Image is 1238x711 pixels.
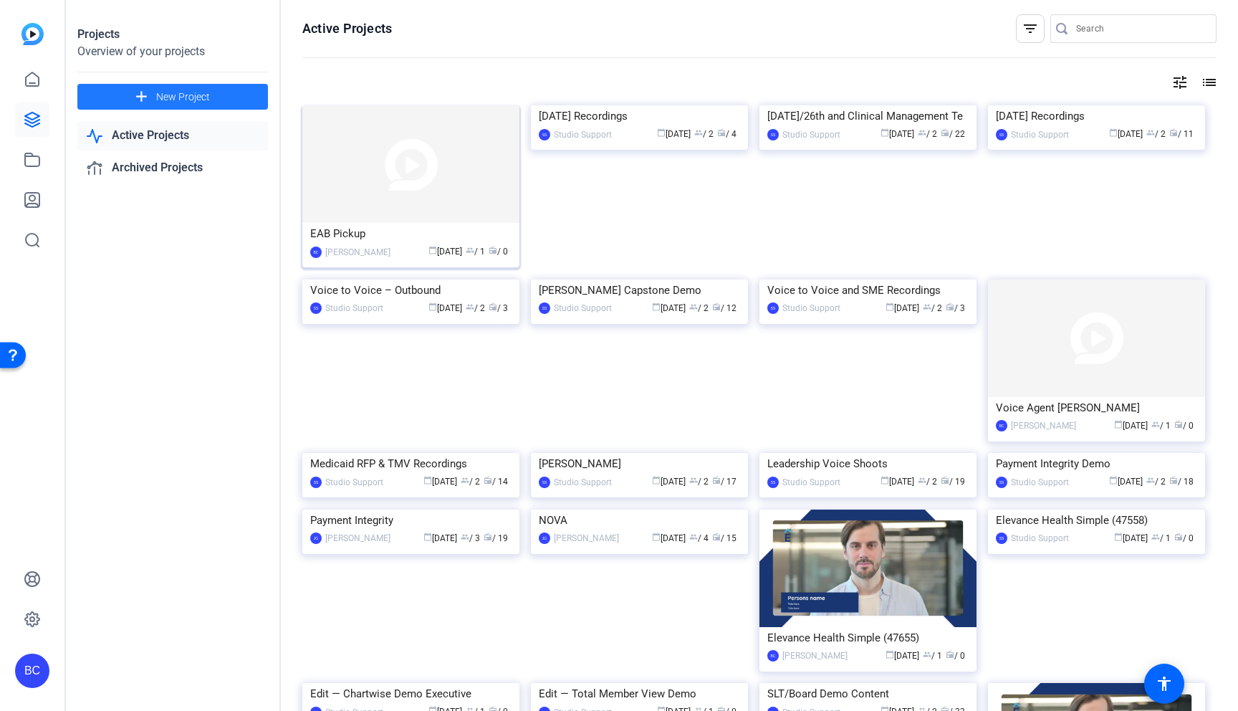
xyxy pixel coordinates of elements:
[1114,420,1123,429] span: calendar_today
[539,105,740,127] div: [DATE] Recordings
[689,476,698,485] span: group
[923,303,942,313] span: / 2
[657,128,666,137] span: calendar_today
[1011,128,1069,142] div: Studio Support
[652,476,661,485] span: calendar_today
[1109,476,1118,485] span: calendar_today
[1109,129,1143,139] span: [DATE]
[484,477,508,487] span: / 14
[946,302,954,311] span: radio
[15,654,49,688] div: BC
[941,476,949,485] span: radio
[923,302,931,311] span: group
[310,533,322,544] div: JG
[461,533,469,541] span: group
[1109,477,1143,487] span: [DATE]
[946,650,954,659] span: radio
[539,533,550,544] div: JG
[886,650,894,659] span: calendar_today
[923,650,931,659] span: group
[310,510,512,531] div: Payment Integrity
[767,105,969,127] div: [DATE]/26th and Clinical Management Te
[325,245,390,259] div: [PERSON_NAME]
[1011,475,1069,490] div: Studio Support
[918,129,937,139] span: / 2
[712,477,736,487] span: / 17
[1146,128,1155,137] span: group
[782,649,848,663] div: [PERSON_NAME]
[996,105,1197,127] div: [DATE] Recordings
[996,420,1007,431] div: BC
[466,303,485,313] span: / 2
[325,301,383,315] div: Studio Support
[712,303,736,313] span: / 12
[1169,477,1194,487] span: / 18
[886,302,894,311] span: calendar_today
[310,223,512,244] div: EAB Pickup
[539,280,740,301] div: [PERSON_NAME] Capstone Demo
[428,247,462,257] span: [DATE]
[880,477,914,487] span: [DATE]
[652,303,686,313] span: [DATE]
[1146,129,1166,139] span: / 2
[461,476,469,485] span: group
[461,533,480,543] span: / 3
[310,302,322,314] div: SS
[1011,419,1076,433] div: [PERSON_NAME]
[77,43,268,60] div: Overview of your projects
[918,476,926,485] span: group
[310,453,512,474] div: Medicaid RFP & TMV Recordings
[1114,421,1148,431] span: [DATE]
[717,128,726,137] span: radio
[77,84,268,110] button: New Project
[767,683,969,705] div: SLT/Board Demo Content
[946,651,965,661] span: / 0
[880,128,889,137] span: calendar_today
[941,129,965,139] span: / 22
[996,533,1007,544] div: SS
[489,246,497,254] span: radio
[1151,533,1160,541] span: group
[1109,128,1118,137] span: calendar_today
[1174,420,1183,429] span: radio
[1146,477,1166,487] span: / 2
[767,477,779,488] div: SS
[539,302,550,314] div: SS
[423,477,457,487] span: [DATE]
[133,88,150,106] mat-icon: add
[694,128,703,137] span: group
[539,510,740,531] div: NOVA
[1022,20,1039,37] mat-icon: filter_list
[1171,74,1189,91] mat-icon: tune
[946,303,965,313] span: / 3
[466,246,474,254] span: group
[484,533,508,543] span: / 19
[880,476,889,485] span: calendar_today
[657,129,691,139] span: [DATE]
[689,533,709,543] span: / 4
[712,302,721,311] span: radio
[1146,476,1155,485] span: group
[712,533,721,541] span: radio
[996,477,1007,488] div: SS
[767,280,969,301] div: Voice to Voice and SME Recordings
[767,302,779,314] div: SS
[554,531,619,545] div: [PERSON_NAME]
[1174,533,1183,541] span: radio
[484,476,492,485] span: radio
[21,23,44,45] img: blue-gradient.svg
[767,129,779,140] div: SS
[1174,421,1194,431] span: / 0
[423,533,432,541] span: calendar_today
[310,683,512,705] div: Edit — Chartwise Demo Executive
[652,533,686,543] span: [DATE]
[782,475,840,490] div: Studio Support
[1114,533,1123,541] span: calendar_today
[1151,421,1171,431] span: / 1
[1151,420,1160,429] span: group
[466,247,485,257] span: / 1
[310,280,512,301] div: Voice to Voice – Outbound
[689,477,709,487] span: / 2
[484,533,492,541] span: radio
[996,129,1007,140] div: SS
